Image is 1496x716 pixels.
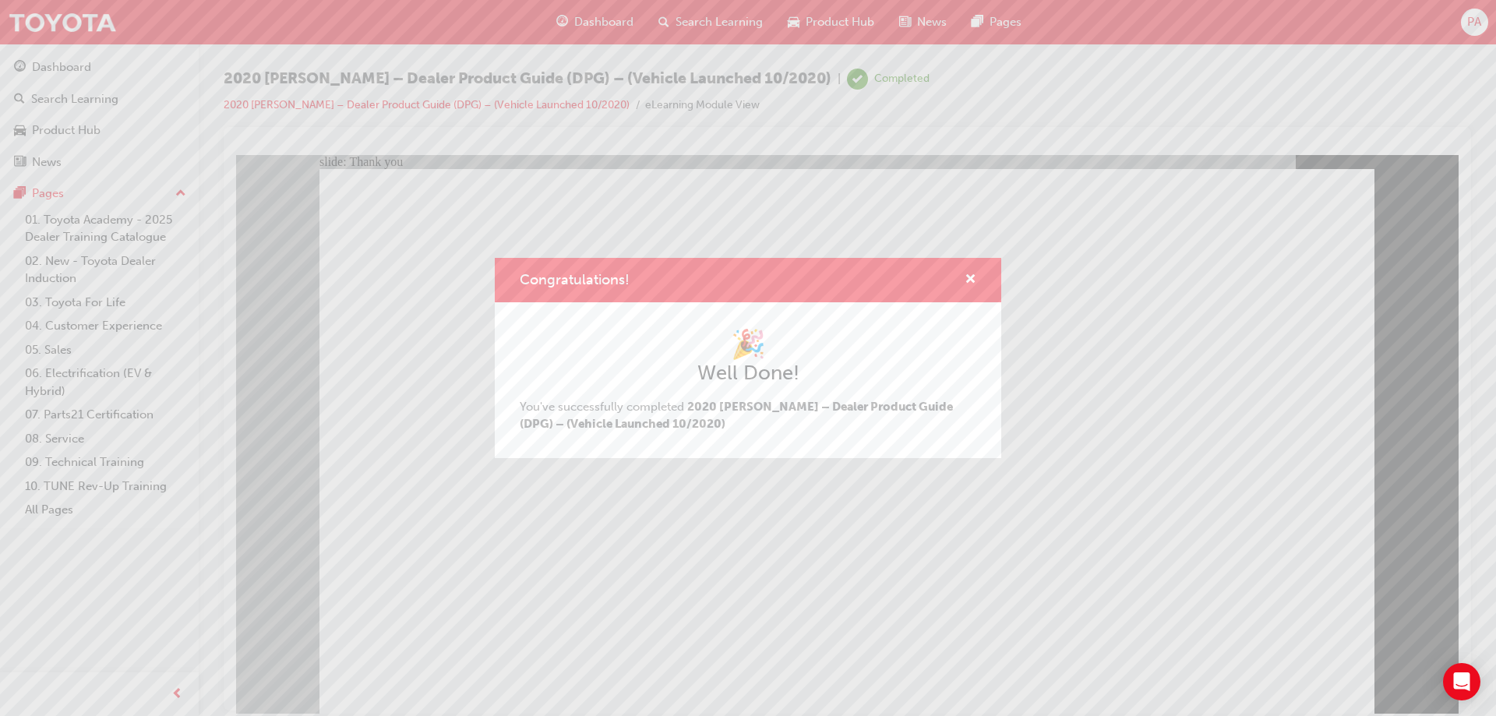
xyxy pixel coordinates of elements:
button: cross-icon [965,270,976,290]
span: You've successfully completed [520,400,953,432]
div: Open Intercom Messenger [1443,663,1480,700]
span: 2020 [PERSON_NAME] – Dealer Product Guide (DPG) – (Vehicle Launched 10/2020) [520,400,953,432]
div: Congratulations! [495,258,1001,458]
span: Congratulations! [520,271,630,288]
h2: Well Done! [520,361,976,386]
span: cross-icon [965,273,976,287]
h1: 🎉 [520,327,976,362]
